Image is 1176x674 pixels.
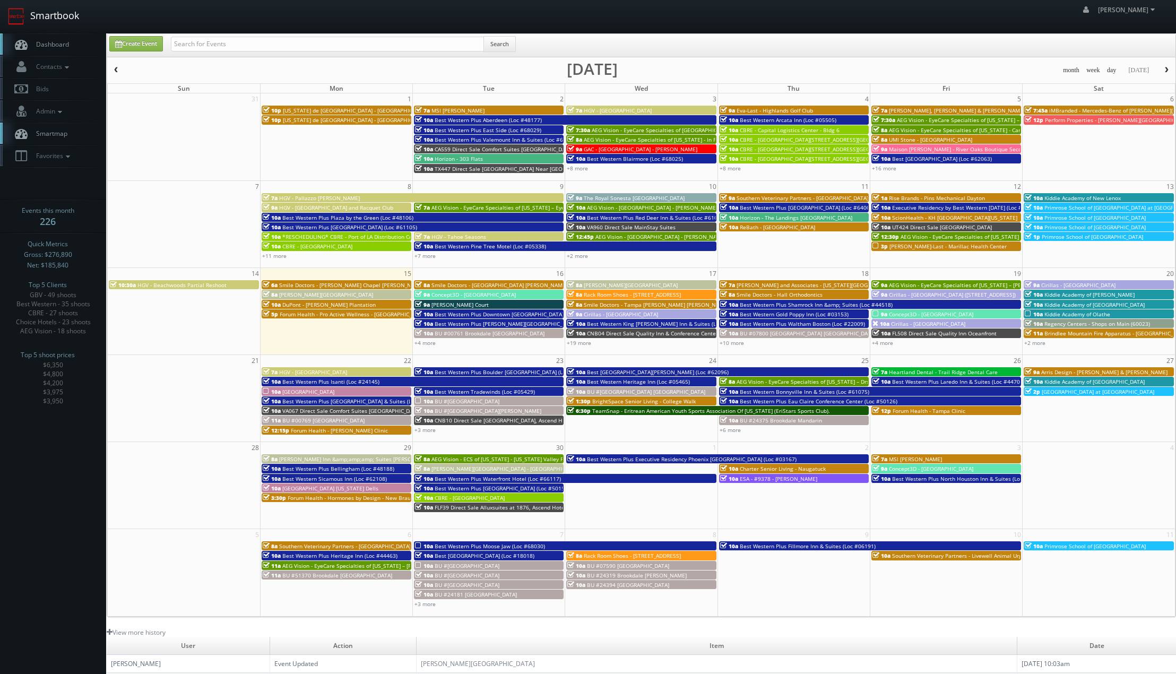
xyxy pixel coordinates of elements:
span: Best Western Plus North Houston Inn & Suites (Loc #44475) [892,475,1045,482]
a: +2 more [1024,339,1045,347]
span: 8a [415,455,430,463]
button: Search [483,36,516,52]
span: Favorites [31,151,73,160]
span: 10a [1025,320,1043,327]
span: 1p [1025,233,1040,240]
span: AEG Vision - EyeCare Specialties of [GEOGRAPHIC_DATA][US_STATE] - [GEOGRAPHIC_DATA] [592,126,819,134]
a: +19 more [567,339,591,347]
span: 10p [263,107,281,114]
span: 9a [263,204,278,211]
span: 10a [720,417,738,424]
span: 8a [720,378,735,385]
span: 8a [872,126,887,134]
span: BU #00769 [GEOGRAPHIC_DATA] [282,417,365,424]
span: AEG Vision - EyeCare Specialties of [US_STATE] – Cascade Family Eye Care [901,233,1088,240]
span: 10a [263,301,281,308]
span: Forum Health - Pro Active Wellness - [GEOGRAPHIC_DATA] [280,310,426,318]
span: Best Western Plus Shamrock Inn &amp; Suites (Loc #44518) [740,301,893,308]
span: AEG Vision - [GEOGRAPHIC_DATA] - [PERSON_NAME] Cypress [595,233,747,240]
span: BU #[GEOGRAPHIC_DATA][PERSON_NAME] [435,407,541,414]
span: [PERSON_NAME] Court [431,301,489,308]
span: Best [GEOGRAPHIC_DATA] (Loc #62063) [892,155,992,162]
a: +10 more [720,339,744,347]
span: 10:30a [110,281,136,289]
span: 10a [872,378,890,385]
span: 1a [872,194,887,202]
span: ESA - #9378 - [PERSON_NAME] [740,475,817,482]
span: 10a [415,310,433,318]
span: Arris Design - [PERSON_NAME] & [PERSON_NAME] [1041,368,1168,376]
span: 10a [415,126,433,134]
span: Kiddie Academy of [GEOGRAPHIC_DATA] [1044,378,1145,385]
span: Best Western Plus Eau Claire Conference Center (Loc #50126) [740,398,897,405]
span: 3:30p [263,494,286,502]
span: Best Western Plus Isanti (Loc #24145) [282,378,379,385]
span: Best Western Sicamous Inn (Loc #62108) [282,475,387,482]
span: HGV - Beachwoods Partial Reshoot [137,281,227,289]
span: 9a [872,145,887,153]
span: Best Western Heritage Inn (Loc #05465) [587,378,690,385]
span: Smartmap [31,129,67,138]
span: 10a [415,368,433,376]
span: ReBath - [GEOGRAPHIC_DATA] [740,223,815,231]
span: 8a [567,136,582,143]
button: month [1059,64,1083,77]
span: 8a [263,291,278,298]
a: +11 more [262,252,287,260]
span: Best Western Pine Tree Motel (Loc #05338) [435,243,546,250]
span: 7a [415,204,430,211]
span: 10a [415,407,433,414]
span: 8a [720,291,735,298]
span: Forum Health - Tampa Clinic [893,407,965,414]
span: DuPont - [PERSON_NAME] Plantation [282,301,376,308]
span: 10a [872,155,890,162]
span: Best [GEOGRAPHIC_DATA][PERSON_NAME] (Loc #62096) [587,368,729,376]
span: 9a [567,145,582,153]
span: 10a [567,155,585,162]
span: 9a [720,107,735,114]
span: 10a [872,214,890,221]
span: Cirillas - [GEOGRAPHIC_DATA] [584,310,658,318]
span: Concept3D - [GEOGRAPHIC_DATA] [889,465,973,472]
span: 12:30p [872,233,899,240]
span: Charter Senior Living - Naugatuck [740,465,826,472]
span: AEG Vision - EyeCare Specialties of [US_STATE] – [PERSON_NAME] Eye Care [889,281,1079,289]
span: AEG Vision - EyeCare Specialties of [US_STATE] - In Focus Vision Center [584,136,763,143]
span: 10a [1025,223,1043,231]
span: 9a [415,291,430,298]
span: 9a [1025,281,1040,289]
span: 8a [263,542,278,550]
span: 10a [567,223,585,231]
span: 10a [415,494,433,502]
span: 10a [263,243,281,250]
a: +8 more [567,165,588,172]
span: 10a [415,330,433,337]
span: Best Western Plus [GEOGRAPHIC_DATA] & Suites (Loc #61086) [282,398,440,405]
span: 10a [567,330,585,337]
span: 10a [720,145,738,153]
span: Kiddie Academy of [GEOGRAPHIC_DATA] [1044,301,1145,308]
span: 10a [415,388,433,395]
span: 10a [720,301,738,308]
span: 10a [415,475,433,482]
span: 10a [1025,204,1043,211]
span: Concept3D - [GEOGRAPHIC_DATA] [431,291,516,298]
span: 10a [415,136,433,143]
span: 10a [1025,194,1043,202]
span: 10a [872,475,890,482]
span: Best Western Plus [GEOGRAPHIC_DATA] (Loc #50153) [435,485,569,492]
span: Best Western Plus [GEOGRAPHIC_DATA] (Loc #61105) [282,223,417,231]
span: Southern Veterinary Partners - [GEOGRAPHIC_DATA] [279,542,411,550]
img: smartbook-logo.png [8,8,25,25]
span: 10a [263,388,281,395]
span: CBRE - [GEOGRAPHIC_DATA] [282,243,352,250]
span: 9a [567,194,582,202]
a: +7 more [414,252,436,260]
a: Create Event [109,36,163,51]
button: week [1083,64,1104,77]
span: Heartland Dental - Trail Ridge Dental Care [889,368,998,376]
span: 10a [872,204,890,211]
span: 10a [263,378,281,385]
span: AEG Vision - ECS of [US_STATE] - [US_STATE] Valley Family Eye Care [431,455,601,463]
span: 6a [263,281,278,289]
